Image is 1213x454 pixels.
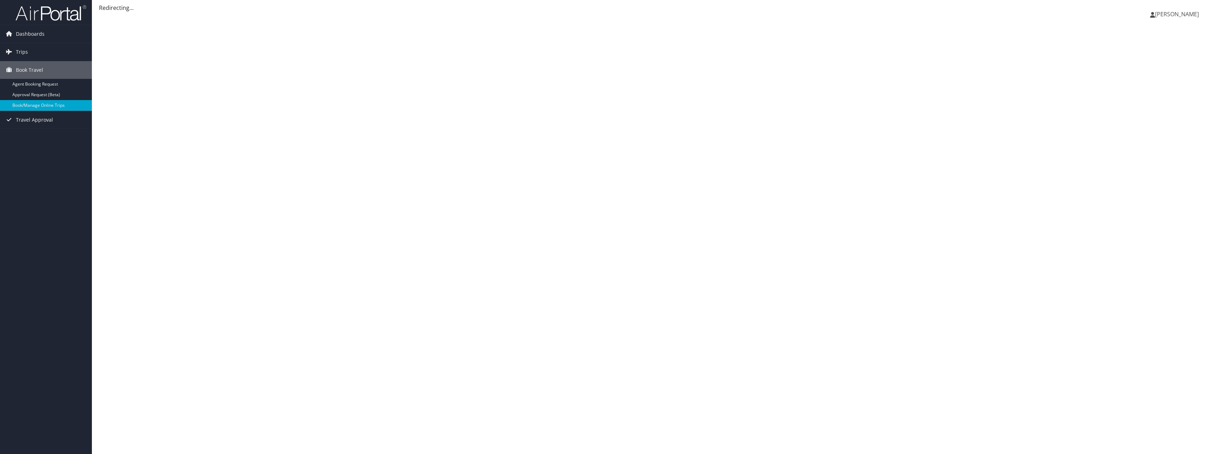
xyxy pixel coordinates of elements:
span: Trips [16,43,28,61]
img: airportal-logo.png [16,5,86,21]
span: Dashboards [16,25,45,43]
a: [PERSON_NAME] [1150,4,1206,25]
span: [PERSON_NAME] [1155,10,1199,18]
span: Travel Approval [16,111,53,129]
span: Book Travel [16,61,43,79]
div: Redirecting... [99,4,1206,12]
